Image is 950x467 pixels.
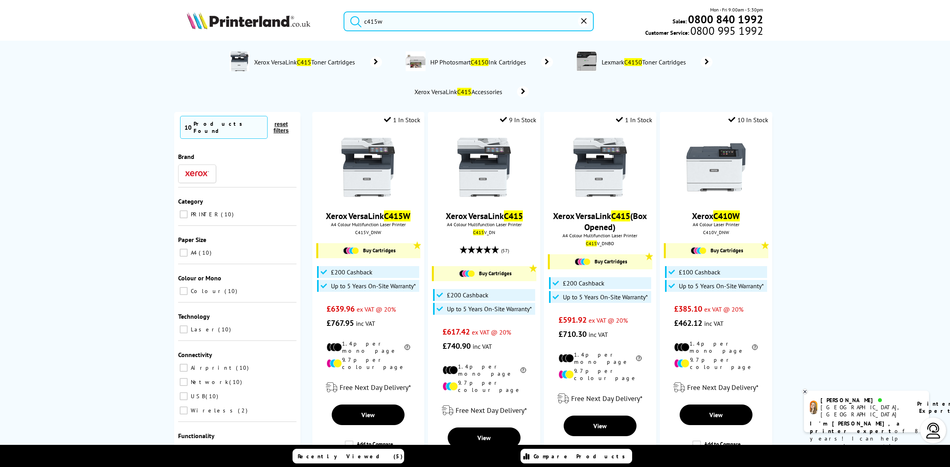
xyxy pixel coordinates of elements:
div: modal_delivery [548,388,652,410]
img: C4150-conspage.jpg [577,51,597,71]
a: Buy Cartridges [670,247,764,254]
div: 9 In Stock [500,116,536,124]
mark: C415 [504,210,523,221]
span: A4 Colour Multifunction Laser Printer [548,233,652,238]
div: 10 In Stock [728,116,768,124]
span: 10 [221,211,236,218]
a: Buy Cartridges [554,258,648,265]
span: 10 [224,287,239,295]
span: Connectivity [178,351,212,359]
span: Functionality [178,432,215,440]
span: ex VAT @ 20% [357,305,396,313]
a: LexmarkC4150Toner Cartridges [600,51,712,73]
span: ex VAT @ 20% [472,328,511,336]
span: ex VAT @ 20% [589,316,628,324]
a: Compare Products [521,449,632,463]
span: Buy Cartridges [711,247,743,254]
a: Buy Cartridges [322,247,416,254]
span: Xerox VersaLink Toner Cartridges [253,58,358,66]
span: Up to 5 Years On-Site Warranty* [447,305,532,313]
li: 1.4p per mono page [443,363,526,377]
a: Buy Cartridges [438,270,532,277]
span: Buy Cartridges [595,258,627,265]
img: Cartridges [459,270,475,277]
mark: C415 [473,229,484,235]
span: USB [189,393,205,400]
mark: C415 [297,58,311,66]
span: £591.92 [559,315,587,325]
div: V_DN [434,229,534,235]
img: Cartridges [575,258,591,265]
span: Up to 5 Years On-Site Warranty* [679,282,764,290]
span: £639.96 [327,304,355,314]
span: £200 Cashback [447,291,488,299]
span: PRINTER [189,211,220,218]
span: £740.90 [443,341,471,351]
div: C415V_DNW [318,229,418,235]
span: £200 Cashback [563,279,604,287]
span: Lexmark Toner Cartridges [600,58,689,66]
span: 10 [184,123,192,131]
div: V_DNBO [550,240,650,246]
span: Brand [178,153,194,161]
mark: C415 [457,88,471,96]
img: Xerox [185,171,209,176]
span: 0800 995 1992 [689,27,763,34]
span: Wireless [189,407,237,414]
span: ex VAT @ 20% [704,305,743,313]
span: A4 [189,249,198,256]
span: 2 [238,407,249,414]
a: View [680,405,752,425]
a: HP PhotosmartC4150Ink Cartridges [429,51,553,73]
a: View [332,405,405,425]
a: View [448,427,521,448]
a: View [564,416,636,436]
b: 0800 840 1992 [688,12,763,26]
span: View [709,411,723,419]
span: Colour [189,287,224,295]
input: Search product o [344,11,594,31]
img: amy-livechat.png [810,401,817,414]
label: Add to Compare [345,441,393,456]
div: C410V_DNW [666,229,766,235]
a: Xerox VersaLinkC415Toner Cartridges [253,51,382,73]
div: modal_delivery [664,376,768,399]
span: inc VAT [356,320,375,327]
li: 9.7p per colour page [674,356,758,371]
span: 10 [218,326,233,333]
div: [GEOGRAPHIC_DATA], [GEOGRAPHIC_DATA] [821,404,907,418]
li: 9.7p per colour page [327,356,410,371]
input: Network 10 [180,378,188,386]
span: View [477,434,491,442]
span: Paper Size [178,236,206,244]
span: Free Next Day Delivery* [571,394,642,403]
span: Xerox VersaLink Accessories [413,88,505,96]
span: Up to 5 Years On-Site Warranty* [331,282,416,290]
li: 9.7p per colour page [443,379,526,393]
span: £385.10 [674,304,702,314]
span: Laser [189,326,217,333]
mark: C410W [713,210,740,221]
img: Printerland Logo [187,12,310,29]
li: 1.4p per mono page [674,340,758,354]
span: Mon - Fri 9:00am - 5:30pm [710,6,763,13]
mark: C4150 [471,58,488,66]
a: Xerox VersaLinkC415(Box Opened) [553,210,647,233]
span: £462.12 [674,318,702,328]
img: user-headset-light.svg [925,423,941,439]
p: of 8 years! I can help you choose the right product [810,420,923,458]
span: A4 Colour Multifunction Laser Printer [432,221,536,227]
input: Laser 10 [180,325,188,333]
img: Cartridges [691,247,707,254]
div: 1 In Stock [384,116,420,124]
span: inc VAT [704,320,724,327]
button: reset filters [268,121,294,134]
img: Xerox-VersaLink-C415-Front-Main-Small.jpg [454,138,514,197]
a: Xerox VersaLinkC415Accessories [413,86,529,97]
b: I'm [PERSON_NAME], a printer expert [810,420,902,435]
span: 10 [199,249,213,256]
span: Network [189,378,228,386]
span: HP Photosmart Ink Cartridges [429,58,529,66]
span: Customer Service: [645,27,763,36]
a: Printerland Logo [187,12,334,31]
